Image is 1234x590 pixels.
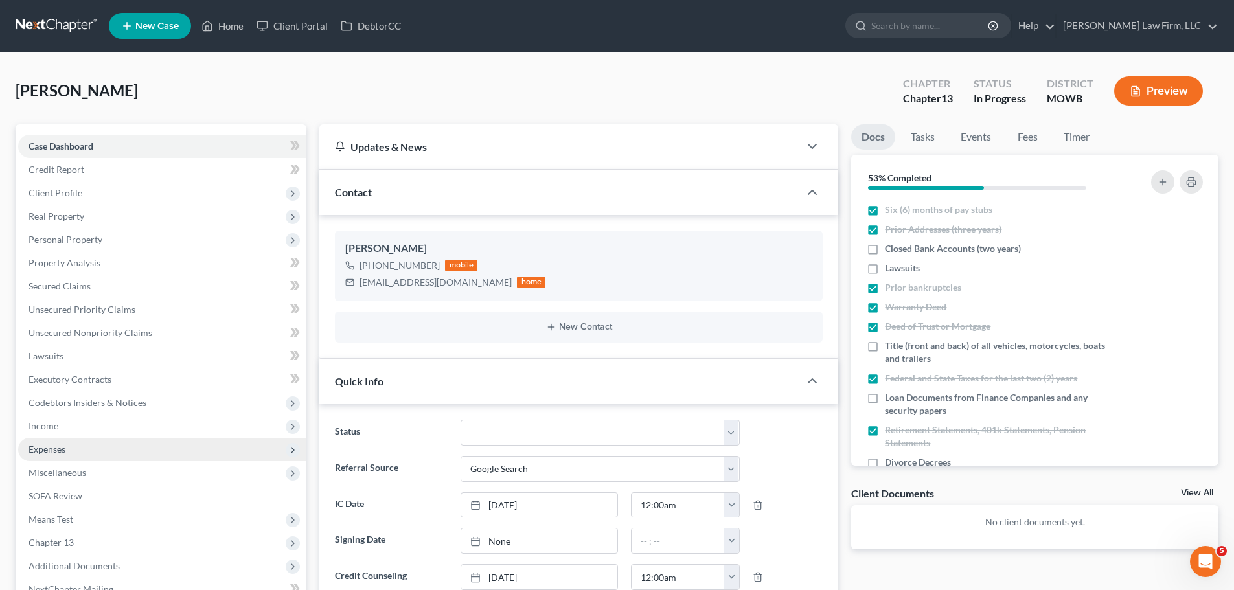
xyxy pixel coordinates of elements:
[18,368,306,391] a: Executory Contracts
[29,467,86,478] span: Miscellaneous
[632,565,725,589] input: -- : --
[885,391,1115,417] span: Loan Documents from Finance Companies and any security papers
[1181,488,1213,497] a: View All
[885,320,990,333] span: Deed of Trust or Mortgage
[950,124,1001,150] a: Events
[632,528,725,553] input: -- : --
[29,257,100,268] span: Property Analysis
[18,158,306,181] a: Credit Report
[29,234,102,245] span: Personal Property
[29,327,152,338] span: Unsecured Nonpriority Claims
[29,304,135,315] span: Unsecured Priority Claims
[868,172,931,183] strong: 53% Completed
[974,91,1026,106] div: In Progress
[903,91,953,106] div: Chapter
[29,397,146,408] span: Codebtors Insiders & Notices
[29,490,82,501] span: SOFA Review
[974,76,1026,91] div: Status
[328,492,453,518] label: IC Date
[18,275,306,298] a: Secured Claims
[29,420,58,431] span: Income
[29,187,82,198] span: Client Profile
[29,350,63,361] span: Lawsuits
[461,493,617,517] a: [DATE]
[1190,546,1221,577] iframe: Intercom live chat
[1012,14,1055,38] a: Help
[18,484,306,508] a: SOFA Review
[903,76,953,91] div: Chapter
[885,242,1021,255] span: Closed Bank Accounts (two years)
[900,124,945,150] a: Tasks
[328,564,453,590] label: Credit Counseling
[16,81,138,100] span: [PERSON_NAME]
[632,493,725,517] input: -- : --
[461,565,617,589] a: [DATE]
[345,322,812,332] button: New Contact
[29,444,65,455] span: Expenses
[18,251,306,275] a: Property Analysis
[335,375,383,387] span: Quick Info
[345,241,812,256] div: [PERSON_NAME]
[1047,76,1093,91] div: District
[29,514,73,525] span: Means Test
[29,560,120,571] span: Additional Documents
[328,528,453,554] label: Signing Date
[885,339,1115,365] span: Title (front and back) of all vehicles, motorcycles, boats and trailers
[862,516,1208,528] p: No client documents yet.
[18,135,306,158] a: Case Dashboard
[885,223,1001,236] span: Prior Addresses (three years)
[517,277,545,288] div: home
[335,140,784,153] div: Updates & News
[445,260,477,271] div: mobile
[1217,546,1227,556] span: 5
[885,372,1077,385] span: Federal and State Taxes for the last two (2) years
[18,321,306,345] a: Unsecured Nonpriority Claims
[1053,124,1100,150] a: Timer
[335,186,372,198] span: Contact
[461,528,617,553] a: None
[29,164,84,175] span: Credit Report
[885,262,920,275] span: Lawsuits
[1007,124,1048,150] a: Fees
[29,141,93,152] span: Case Dashboard
[328,456,453,482] label: Referral Source
[941,92,953,104] span: 13
[885,301,946,313] span: Warranty Deed
[1114,76,1203,106] button: Preview
[135,21,179,31] span: New Case
[851,486,934,500] div: Client Documents
[360,276,512,289] div: [EMAIL_ADDRESS][DOMAIN_NAME]
[250,14,334,38] a: Client Portal
[871,14,990,38] input: Search by name...
[29,537,74,548] span: Chapter 13
[29,280,91,291] span: Secured Claims
[360,259,440,272] div: [PHONE_NUMBER]
[18,298,306,321] a: Unsecured Priority Claims
[885,424,1115,449] span: Retirement Statements, 401k Statements, Pension Statements
[885,456,951,469] span: Divorce Decrees
[885,203,992,216] span: Six (6) months of pay stubs
[851,124,895,150] a: Docs
[328,420,453,446] label: Status
[334,14,407,38] a: DebtorCC
[29,374,111,385] span: Executory Contracts
[1057,14,1218,38] a: [PERSON_NAME] Law Firm, LLC
[1047,91,1093,106] div: MOWB
[18,345,306,368] a: Lawsuits
[29,210,84,221] span: Real Property
[195,14,250,38] a: Home
[885,281,961,294] span: Prior bankruptcies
